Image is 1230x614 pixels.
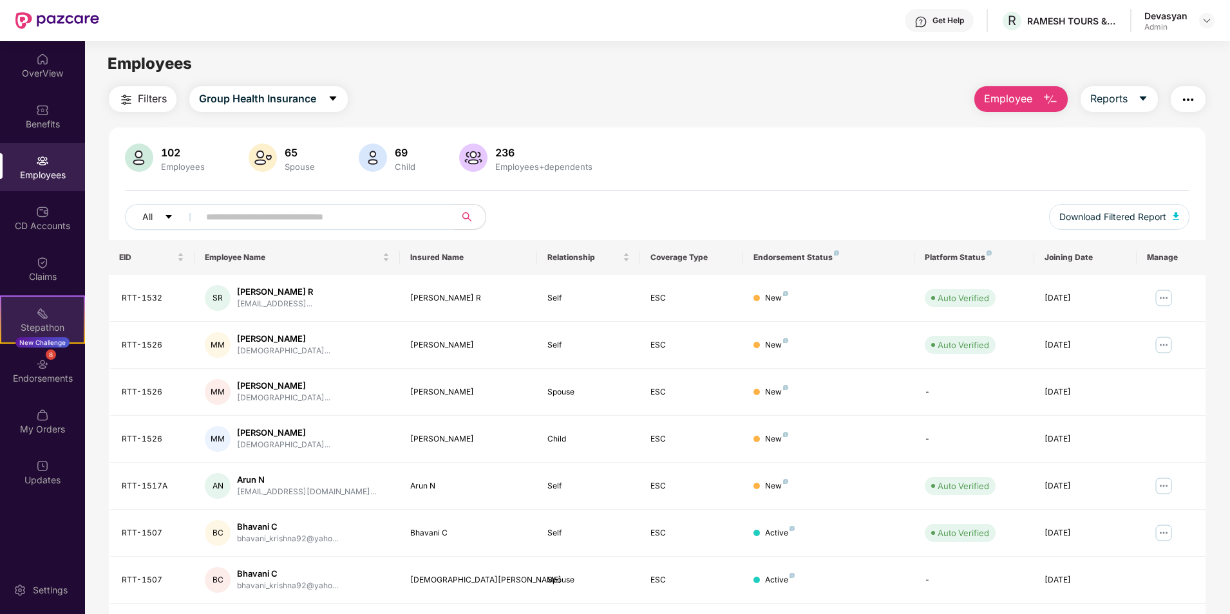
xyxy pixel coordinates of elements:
img: svg+xml;base64,PHN2ZyBpZD0iRHJvcGRvd24tMzJ4MzIiIHhtbG5zPSJodHRwOi8vd3d3LnczLm9yZy8yMDAwL3N2ZyIgd2... [1202,15,1212,26]
span: Reports [1090,91,1128,107]
img: svg+xml;base64,PHN2ZyB4bWxucz0iaHR0cDovL3d3dy53My5vcmcvMjAwMC9zdmciIHhtbG5zOnhsaW5rPSJodHRwOi8vd3... [1043,92,1058,107]
div: [EMAIL_ADDRESS][DOMAIN_NAME]... [237,486,376,498]
div: Self [547,339,630,351]
td: - [914,369,1034,416]
img: New Pazcare Logo [15,12,99,29]
img: svg+xml;base64,PHN2ZyBpZD0iSG9tZSIgeG1sbnM9Imh0dHA6Ly93d3cudzMub3JnLzIwMDAvc3ZnIiB3aWR0aD0iMjAiIG... [36,53,49,66]
div: RTT-1526 [122,433,184,445]
span: caret-down [328,93,338,105]
img: svg+xml;base64,PHN2ZyBpZD0iU2V0dGluZy0yMHgyMCIgeG1sbnM9Imh0dHA6Ly93d3cudzMub3JnLzIwMDAvc3ZnIiB3aW... [14,584,26,597]
img: svg+xml;base64,PHN2ZyB4bWxucz0iaHR0cDovL3d3dy53My5vcmcvMjAwMC9zdmciIHdpZHRoPSI4IiBoZWlnaHQ9IjgiIH... [834,250,839,256]
div: Spouse [547,386,630,398]
div: Endorsement Status [753,252,904,263]
div: Spouse [547,574,630,586]
th: Joining Date [1034,240,1137,275]
button: Employee [974,86,1068,112]
div: MM [205,332,231,358]
div: Employees+dependents [493,162,595,172]
div: Bhavani C [237,521,338,533]
img: svg+xml;base64,PHN2ZyB4bWxucz0iaHR0cDovL3d3dy53My5vcmcvMjAwMC9zdmciIHdpZHRoPSIyNCIgaGVpZ2h0PSIyNC... [1180,92,1196,107]
img: svg+xml;base64,PHN2ZyBpZD0iRW5kb3JzZW1lbnRzIiB4bWxucz0iaHR0cDovL3d3dy53My5vcmcvMjAwMC9zdmciIHdpZH... [36,358,49,371]
div: [EMAIL_ADDRESS]... [237,298,313,310]
div: Active [765,574,795,586]
img: svg+xml;base64,PHN2ZyB4bWxucz0iaHR0cDovL3d3dy53My5vcmcvMjAwMC9zdmciIHdpZHRoPSIyNCIgaGVpZ2h0PSIyNC... [118,92,134,107]
img: svg+xml;base64,PHN2ZyB4bWxucz0iaHR0cDovL3d3dy53My5vcmcvMjAwMC9zdmciIHhtbG5zOnhsaW5rPSJodHRwOi8vd3... [249,144,277,172]
div: ESC [650,339,733,351]
div: [DEMOGRAPHIC_DATA]... [237,392,330,404]
div: ESC [650,386,733,398]
div: [PERSON_NAME] [410,433,527,445]
div: ESC [650,574,733,586]
img: svg+xml;base64,PHN2ZyB4bWxucz0iaHR0cDovL3d3dy53My5vcmcvMjAwMC9zdmciIHhtbG5zOnhsaW5rPSJodHRwOi8vd3... [359,144,387,172]
div: New [765,292,788,304]
div: Self [547,480,630,492]
div: New Challenge [15,337,70,348]
img: manageButton [1153,288,1174,308]
div: New [765,339,788,351]
div: Employees [158,162,207,172]
img: svg+xml;base64,PHN2ZyB4bWxucz0iaHR0cDovL3d3dy53My5vcmcvMjAwMC9zdmciIHdpZHRoPSI4IiBoZWlnaHQ9IjgiIH... [790,526,795,531]
div: Arun N [237,474,376,486]
div: ESC [650,480,733,492]
div: Auto Verified [938,526,989,539]
div: Active [765,527,795,539]
div: Self [547,292,630,304]
img: svg+xml;base64,PHN2ZyBpZD0iQ0RfQWNjb3VudHMiIGRhdGEtbmFtZT0iQ0QgQWNjb3VudHMiIHhtbG5zPSJodHRwOi8vd3... [36,205,49,218]
div: [DATE] [1045,292,1127,304]
div: [PERSON_NAME] [237,380,330,392]
span: R [1008,13,1016,28]
img: svg+xml;base64,PHN2ZyBpZD0iQ2xhaW0iIHhtbG5zPSJodHRwOi8vd3d3LnczLm9yZy8yMDAwL3N2ZyIgd2lkdGg9IjIwIi... [36,256,49,269]
div: Self [547,527,630,539]
div: MM [205,379,231,405]
div: [DATE] [1045,433,1127,445]
div: New [765,386,788,398]
img: svg+xml;base64,PHN2ZyB4bWxucz0iaHR0cDovL3d3dy53My5vcmcvMjAwMC9zdmciIHdpZHRoPSI4IiBoZWlnaHQ9IjgiIH... [783,338,788,343]
span: Filters [138,91,167,107]
div: ESC [650,527,733,539]
div: New [765,433,788,445]
div: [PERSON_NAME] [410,386,527,398]
img: manageButton [1153,335,1174,355]
th: Insured Name [400,240,537,275]
div: bhavani_krishna92@yaho... [237,580,338,592]
div: bhavani_krishna92@yaho... [237,533,338,545]
img: svg+xml;base64,PHN2ZyBpZD0iTXlfT3JkZXJzIiBkYXRhLW5hbWU9Ik15IE9yZGVycyIgeG1sbnM9Imh0dHA6Ly93d3cudz... [36,409,49,422]
img: manageButton [1153,476,1174,496]
span: caret-down [1138,93,1148,105]
div: Auto Verified [938,479,989,492]
img: svg+xml;base64,PHN2ZyBpZD0iSGVscC0zMngzMiIgeG1sbnM9Imh0dHA6Ly93d3cudzMub3JnLzIwMDAvc3ZnIiB3aWR0aD... [914,15,927,28]
div: Settings [29,584,71,597]
div: ESC [650,292,733,304]
div: 69 [392,146,418,159]
div: [DEMOGRAPHIC_DATA]... [237,345,330,357]
span: EID [119,252,175,263]
span: Download Filtered Report [1059,210,1166,224]
div: RTT-1507 [122,527,184,539]
div: 8 [46,349,56,360]
img: svg+xml;base64,PHN2ZyB4bWxucz0iaHR0cDovL3d3dy53My5vcmcvMjAwMC9zdmciIHdpZHRoPSI4IiBoZWlnaHQ9IjgiIH... [783,432,788,437]
div: BC [205,520,231,546]
td: - [914,557,1034,604]
span: caret-down [164,212,173,223]
div: RTT-1517A [122,480,184,492]
div: [DEMOGRAPHIC_DATA]... [237,439,330,451]
img: svg+xml;base64,PHN2ZyB4bWxucz0iaHR0cDovL3d3dy53My5vcmcvMjAwMC9zdmciIHhtbG5zOnhsaW5rPSJodHRwOi8vd3... [125,144,153,172]
div: [PERSON_NAME] [237,427,330,439]
img: manageButton [1153,523,1174,543]
div: Platform Status [925,252,1024,263]
img: svg+xml;base64,PHN2ZyBpZD0iQmVuZWZpdHMiIHhtbG5zPSJodHRwOi8vd3d3LnczLm9yZy8yMDAwL3N2ZyIgd2lkdGg9Ij... [36,104,49,116]
div: 236 [493,146,595,159]
div: [DEMOGRAPHIC_DATA][PERSON_NAME] [410,574,527,586]
div: RTT-1507 [122,574,184,586]
div: RAMESH TOURS & TRAVELS PRIVATE LIMITED [1027,15,1117,27]
div: Spouse [282,162,317,172]
th: Manage [1137,240,1206,275]
div: 65 [282,146,317,159]
td: - [914,416,1034,463]
img: svg+xml;base64,PHN2ZyB4bWxucz0iaHR0cDovL3d3dy53My5vcmcvMjAwMC9zdmciIHdpZHRoPSI4IiBoZWlnaHQ9IjgiIH... [987,250,992,256]
div: New [765,480,788,492]
div: AN [205,473,231,499]
button: search [454,204,486,230]
div: [DATE] [1045,480,1127,492]
div: Stepathon [1,321,84,334]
